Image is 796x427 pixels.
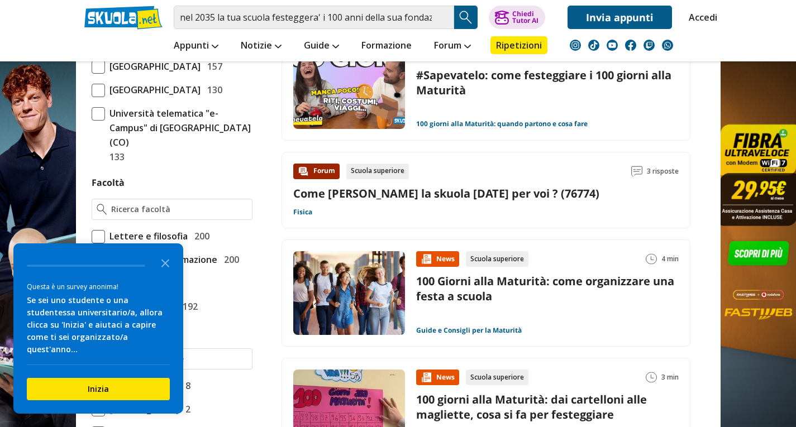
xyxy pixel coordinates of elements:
a: Accedi [689,6,712,29]
button: Inizia [27,378,170,400]
a: Forum [431,36,474,56]
span: 4 min [661,251,679,267]
img: instagram [570,40,581,51]
a: 100 Giorni alla Maturità: come organizzare una festa a scuola [416,274,674,304]
div: News [416,251,459,267]
img: News contenuto [421,372,432,383]
a: 100 giorni alla Maturità: quando partono e cosa fare [416,119,588,128]
img: Cerca appunti, riassunti o versioni [457,9,474,26]
input: Ricerca facoltà [111,204,247,215]
button: Close the survey [154,251,177,274]
img: tiktok [588,40,599,51]
span: 3 min [661,370,679,385]
span: 130 [203,83,222,97]
span: Università telematica "e-Campus" di [GEOGRAPHIC_DATA] (CO) [105,106,252,150]
a: Notizie [238,36,284,56]
img: Commenti lettura [631,166,642,177]
span: [GEOGRAPHIC_DATA] [105,59,201,74]
img: News contenuto [421,253,432,265]
input: Cerca appunti, riassunti o versioni [174,6,454,29]
button: Search Button [454,6,478,29]
img: facebook [625,40,636,51]
a: Guide e Consigli per la Maturità [416,326,522,335]
span: 200 [190,229,209,243]
div: Forum [293,164,340,179]
img: WhatsApp [662,40,673,51]
div: Scuola superiore [466,251,528,267]
img: twitch [644,40,655,51]
img: Immagine news [293,251,405,335]
div: Scuola superiore [346,164,409,179]
div: Questa è un survey anonima! [27,281,170,292]
img: Ricerca facoltà [97,204,107,215]
a: Fisica [293,208,312,217]
div: Chiedi Tutor AI [512,11,538,24]
span: Lettere e filosofia [105,229,188,243]
a: Guide [301,36,342,56]
a: Invia appunti [568,6,672,29]
img: Tempo lettura [646,253,657,265]
div: Survey [13,243,183,414]
span: [GEOGRAPHIC_DATA] [105,83,201,97]
img: Tempo lettura [646,372,657,383]
a: 100 giorni alla Maturità: dai cartelloni alle magliette, cosa si fa per festeggiare [416,392,647,422]
a: Come [PERSON_NAME] la skuola [DATE] per voi ? (76774) [293,186,599,201]
img: Forum contenuto [298,166,309,177]
label: Facoltà [92,176,125,189]
a: Ripetizioni [490,36,547,54]
span: 133 [105,150,125,164]
a: Formazione [359,36,414,56]
span: 8 [181,378,190,393]
div: Se sei uno studente o una studentessa universitario/a, allora clicca su 'Inizia' e aiutaci a capi... [27,294,170,356]
span: 157 [203,59,222,74]
button: ChiediTutor AI [489,6,545,29]
div: News [416,370,459,385]
div: Scuola superiore [466,370,528,385]
span: 200 [220,252,239,267]
span: 2 [181,402,190,416]
a: #Sapevatelo: come festeggiare i 100 giorni alla Maturità [416,68,671,98]
span: 192 [178,299,198,314]
a: Appunti [171,36,221,56]
img: Immagine news [293,45,405,129]
span: 3 risposte [647,164,679,179]
img: youtube [607,40,618,51]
